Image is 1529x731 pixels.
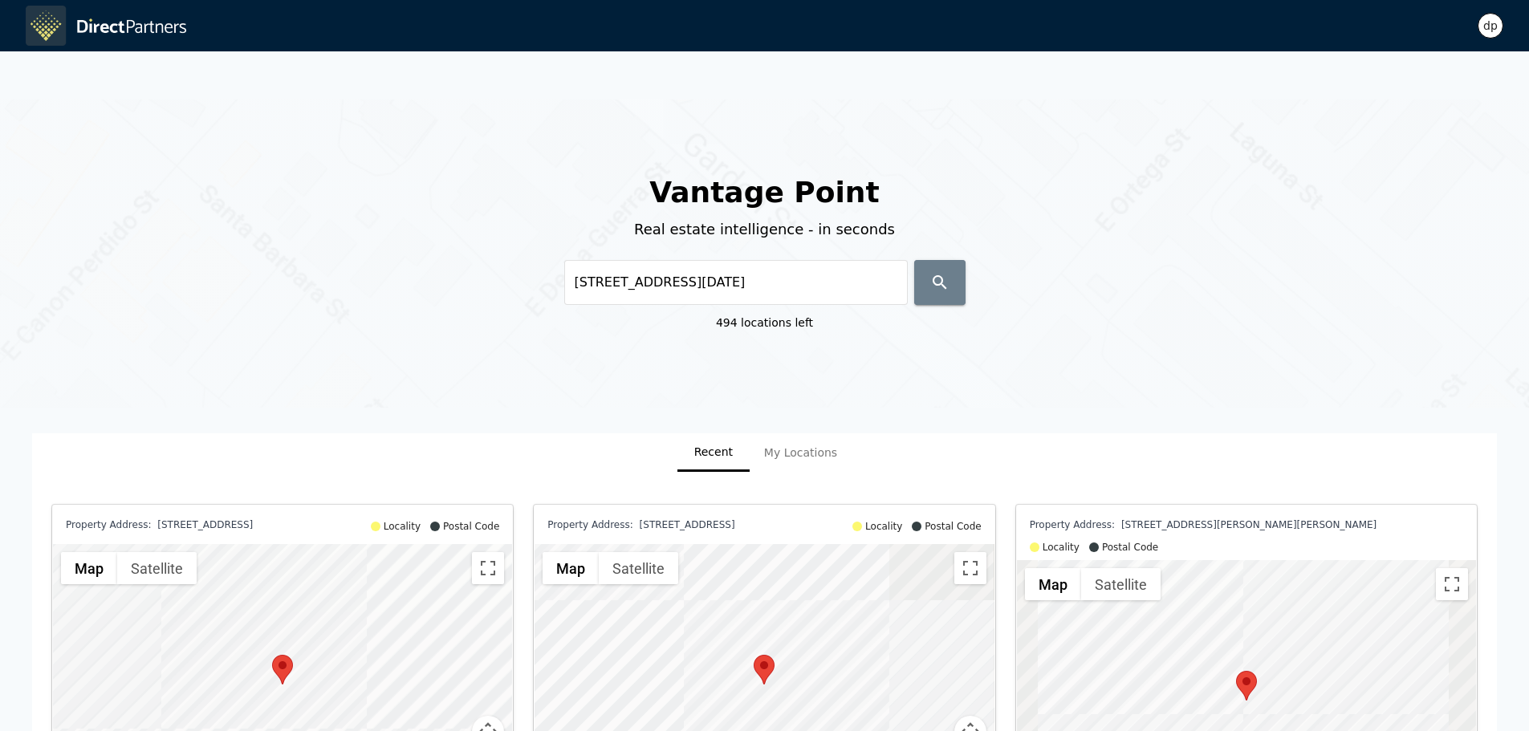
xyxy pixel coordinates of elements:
[649,177,879,209] span: Vantage Point
[1030,541,1080,554] div: Locality
[1030,519,1115,530] span: Property Address:
[61,552,117,584] button: Show street map
[1025,568,1081,600] button: Show street map
[954,552,986,584] button: Toggle fullscreen view
[694,445,733,458] span: Recent
[547,519,632,530] span: Property Address:
[1478,13,1503,39] div: dp
[117,552,197,584] button: Show satellite imagery
[716,305,813,331] p: 494 locations left
[543,552,599,584] button: Show street map
[1089,541,1158,554] div: Postal Code
[599,552,678,584] button: Show satellite imagery
[472,552,504,584] button: Toggle fullscreen view
[912,515,981,538] div: Postal Code
[1436,568,1468,600] button: Toggle fullscreen view
[852,515,902,538] div: Locality
[596,218,933,241] div: Real estate intelligence - in seconds
[1121,519,1377,530] span: [STREET_ADDRESS][PERSON_NAME][PERSON_NAME]
[430,515,499,538] div: Postal Code
[750,433,852,472] a: My Locations
[371,515,421,538] div: Locality
[640,519,735,530] span: [STREET_ADDRESS]
[1081,568,1161,600] button: Show satellite imagery
[66,519,151,530] span: Property Address:
[26,6,186,46] img: logo-icon
[157,519,253,530] span: [STREET_ADDRESS]
[564,260,908,305] input: Search any location in the US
